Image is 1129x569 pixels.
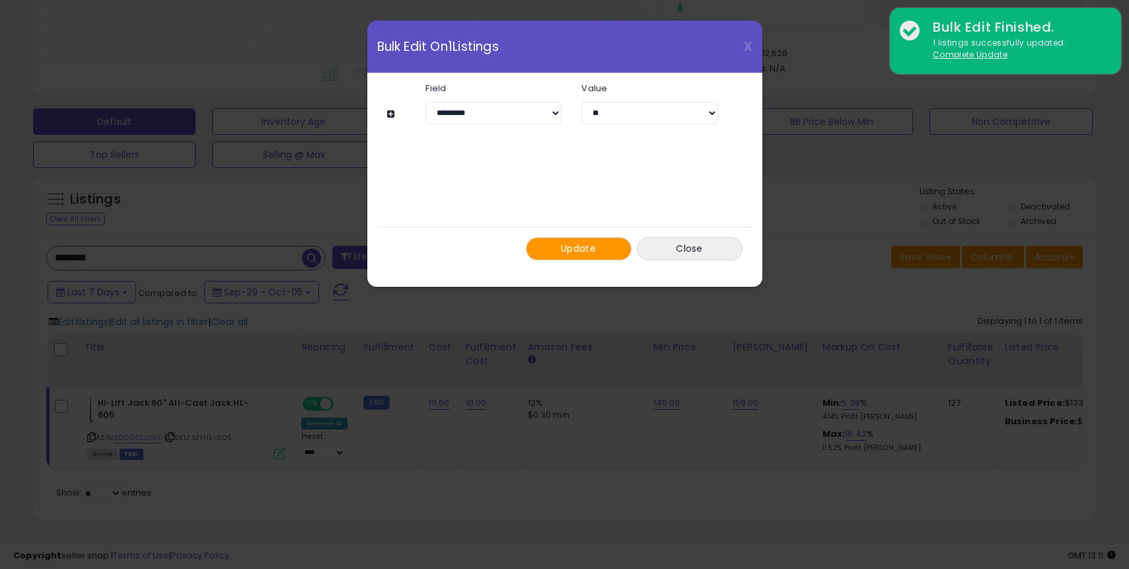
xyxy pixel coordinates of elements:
label: Value [571,84,727,93]
span: Update [561,242,596,255]
div: Bulk Edit Finished. [923,18,1111,37]
u: Complete Update [933,49,1007,60]
div: 1 listings successfully updated. [923,37,1111,61]
span: X [743,37,752,56]
span: Bulk Edit On 1 Listings [377,40,499,53]
label: Field [416,84,571,93]
button: Close [637,237,743,260]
